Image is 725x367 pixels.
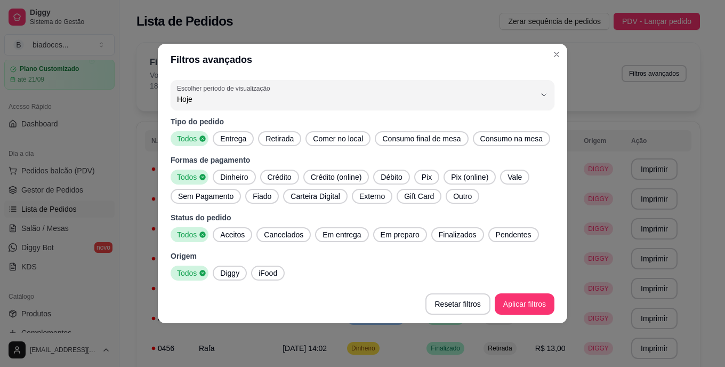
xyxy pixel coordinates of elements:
button: Externo [352,189,392,204]
button: Retirada [258,131,301,146]
button: Escolher período de visualizaçãoHoje [171,80,554,110]
span: Pix (online) [447,172,493,182]
span: Dinheiro [216,172,252,182]
button: Gift Card [397,189,441,204]
span: Todos [173,268,199,278]
span: Em preparo [376,229,424,240]
button: Diggy [213,266,247,281]
button: Pix [414,170,439,185]
button: Débito [373,170,409,185]
span: Débito [376,172,406,182]
button: Pix (online) [444,170,496,185]
button: Todos [171,227,208,242]
button: Cancelados [256,227,311,242]
span: Pix [417,172,436,182]
button: iFood [251,266,285,281]
span: Finalizados [434,229,481,240]
button: Finalizados [431,227,484,242]
button: Fiado [245,189,279,204]
button: Todos [171,170,208,185]
span: Em entrega [318,229,365,240]
p: Formas de pagamento [171,155,554,165]
button: Sem Pagamento [171,189,241,204]
span: Cancelados [260,229,308,240]
button: Carteira Digital [283,189,348,204]
header: Filtros avançados [158,44,567,76]
button: Vale [500,170,529,185]
span: Carteira Digital [286,191,344,202]
label: Escolher período de visualização [177,84,273,93]
button: Comer no local [305,131,370,146]
button: Outro [446,189,479,204]
span: Crédito (online) [307,172,366,182]
span: Pendentes [492,229,536,240]
span: Hoje [177,94,535,105]
button: Aceitos [213,227,252,242]
p: Status do pedido [171,212,554,223]
span: Retirada [261,133,298,144]
button: Entrega [213,131,254,146]
span: Diggy [216,268,244,278]
button: Pendentes [488,227,539,242]
button: Consumo na mesa [473,131,551,146]
button: Consumo final de mesa [375,131,468,146]
button: Resetar filtros [425,293,490,315]
button: Todos [171,266,208,281]
span: Crédito [263,172,296,182]
span: Fiado [248,191,276,202]
span: Aceitos [216,229,249,240]
button: Todos [171,131,208,146]
p: Origem [171,251,554,261]
button: Aplicar filtros [495,293,554,315]
button: Em entrega [315,227,368,242]
span: iFood [254,268,281,278]
span: Sem Pagamento [174,191,238,202]
span: Consumo final de mesa [378,133,465,144]
span: Comer no local [309,133,367,144]
span: Entrega [216,133,251,144]
span: Consumo na mesa [476,133,547,144]
button: Em preparo [373,227,427,242]
button: Crédito (online) [303,170,369,185]
span: Todos [173,172,199,182]
span: Gift Card [400,191,438,202]
span: Externo [355,191,389,202]
span: Outro [449,191,476,202]
span: Todos [173,229,199,240]
button: Close [548,46,565,63]
span: Todos [173,133,199,144]
button: Dinheiro [213,170,255,185]
button: Crédito [260,170,299,185]
span: Vale [503,172,526,182]
p: Tipo do pedido [171,116,554,127]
